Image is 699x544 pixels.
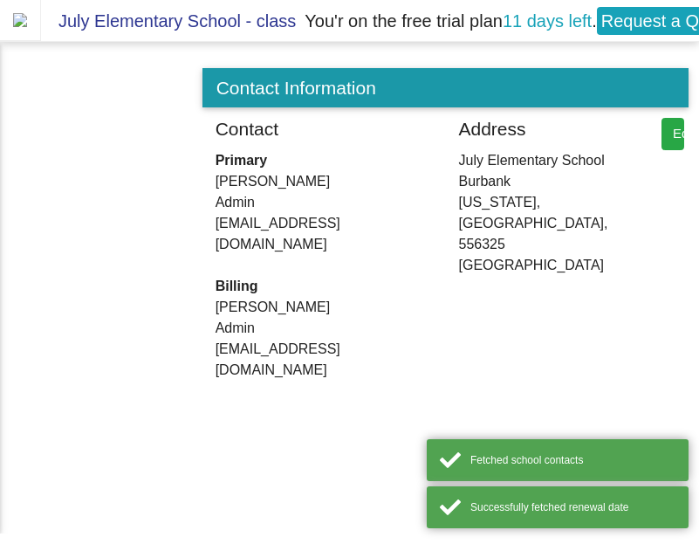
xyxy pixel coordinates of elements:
h3: Contact Information [211,77,681,99]
span: [PERSON_NAME] [216,297,433,318]
span: [GEOGRAPHIC_DATA] [459,255,635,276]
span: July Elementary School - class [41,7,296,35]
span: [PERSON_NAME] [216,171,433,192]
div: Fetched school contacts [470,452,675,468]
h3: Address [459,118,526,140]
button: Edit [661,118,684,150]
b: Primary [216,153,268,168]
h3: Contact [216,118,278,140]
span: Admin [216,318,433,339]
span: Burbank [US_STATE], [GEOGRAPHIC_DATA], 556325 [459,171,635,255]
span: July Elementary School [459,150,635,171]
span: [EMAIL_ADDRESS][DOMAIN_NAME] [216,339,433,381]
div: Successfully fetched renewal date [470,499,675,515]
span: Admin [216,192,433,213]
span: [EMAIL_ADDRESS][DOMAIN_NAME] [216,213,433,255]
span: 11 days left [503,11,592,31]
b: Billing [216,279,258,293]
